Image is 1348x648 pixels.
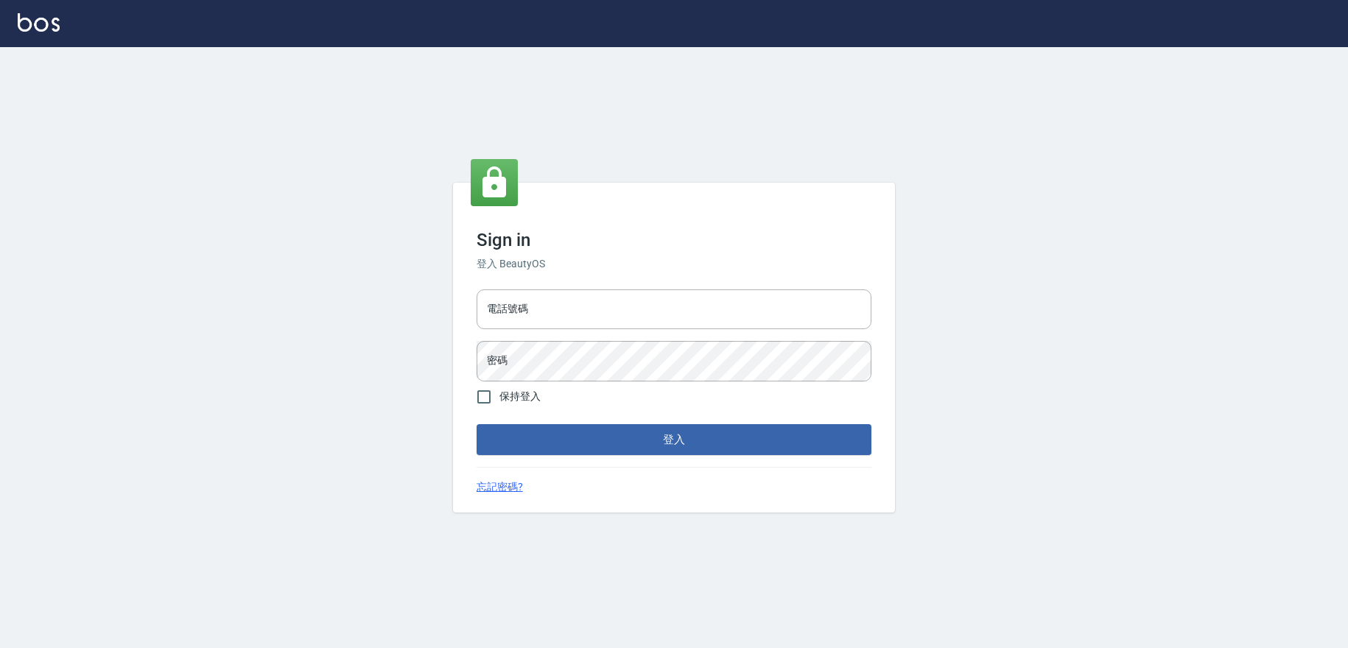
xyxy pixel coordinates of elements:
[477,424,871,455] button: 登入
[477,479,523,495] a: 忘記密碼?
[499,389,541,404] span: 保持登入
[18,13,60,32] img: Logo
[477,256,871,272] h6: 登入 BeautyOS
[477,230,871,250] h3: Sign in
